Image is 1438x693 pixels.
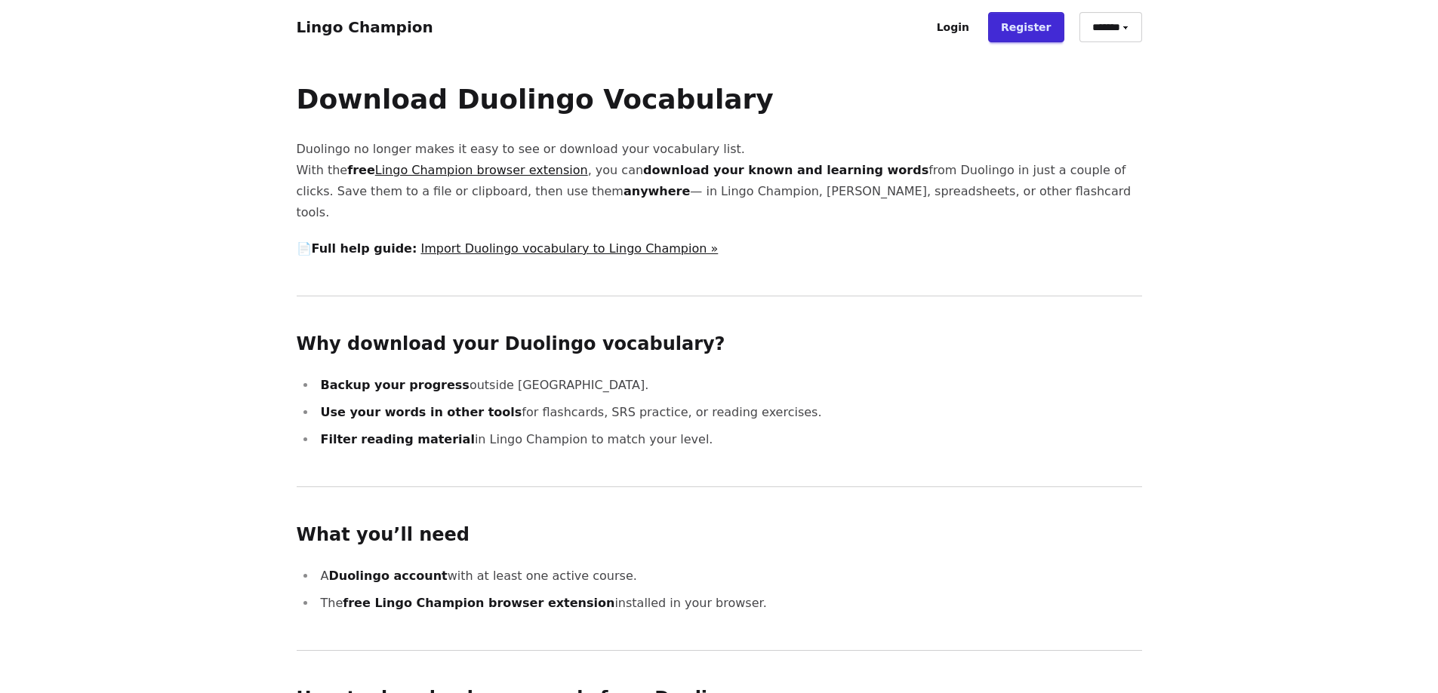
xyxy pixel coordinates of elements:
li: for flashcards, SRS practice, or reading exercises. [316,402,1142,423]
li: A with at least one active course. [316,566,1142,587]
strong: Backup your progress [321,378,470,392]
strong: free [347,163,588,177]
a: Register [988,12,1064,42]
strong: Use your words in other tools [321,405,522,419]
li: outside [GEOGRAPHIC_DATA]. [316,375,1142,396]
a: Import Duolingo vocabulary to Lingo Champion » [420,241,718,256]
strong: anywhere [624,184,690,198]
strong: Full help guide: [312,241,417,256]
h2: What you’ll need [297,523,1142,547]
p: Duolingo no longer makes it easy to see or download your vocabulary list. With the , you can from... [297,139,1142,223]
h2: Why download your Duolingo vocabulary? [297,333,1142,357]
strong: free Lingo Champion browser extension [343,596,614,610]
strong: Filter reading material [321,432,475,446]
li: in Lingo Champion to match your level. [316,429,1142,450]
strong: Duolingo account [328,569,447,583]
li: The installed in your browser. [316,593,1142,614]
h1: Download Duolingo Vocabulary [297,84,1142,115]
p: 📄 [297,238,1142,259]
strong: download your known and learning words [643,163,928,177]
a: Lingo Champion [297,18,433,36]
a: Login [924,12,982,42]
a: Lingo Champion browser extension [375,163,588,177]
